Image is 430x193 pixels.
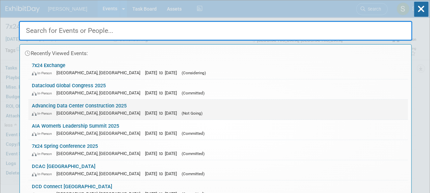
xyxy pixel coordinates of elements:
div: Recently Viewed Events: [23,44,408,59]
span: [DATE] to [DATE] [145,70,180,75]
span: (Committed) [182,171,205,176]
span: In-Person [32,152,55,156]
span: [GEOGRAPHIC_DATA], [GEOGRAPHIC_DATA] [56,151,144,156]
span: In-Person [32,172,55,176]
span: [DATE] to [DATE] [145,111,180,116]
a: DCAC [GEOGRAPHIC_DATA] In-Person [GEOGRAPHIC_DATA], [GEOGRAPHIC_DATA] [DATE] to [DATE] (Committed) [28,160,408,180]
span: [GEOGRAPHIC_DATA], [GEOGRAPHIC_DATA] [56,111,144,116]
span: In-Person [32,111,55,116]
span: [DATE] to [DATE] [145,151,180,156]
span: [DATE] to [DATE] [145,171,180,176]
input: Search for Events or People... [19,21,412,41]
span: [GEOGRAPHIC_DATA], [GEOGRAPHIC_DATA] [56,90,144,95]
span: (Considering) [182,70,206,75]
a: AIA Women's Leadership Summit 2025 In-Person [GEOGRAPHIC_DATA], [GEOGRAPHIC_DATA] [DATE] to [DATE... [28,120,408,140]
a: Datacloud Global Congress 2025 In-Person [GEOGRAPHIC_DATA], [GEOGRAPHIC_DATA] [DATE] to [DATE] (C... [28,79,408,99]
span: [GEOGRAPHIC_DATA], [GEOGRAPHIC_DATA] [56,70,144,75]
a: 7x24 Exchange In-Person [GEOGRAPHIC_DATA], [GEOGRAPHIC_DATA] [DATE] to [DATE] (Considering) [28,59,408,79]
span: In-Person [32,71,55,75]
a: 7x24 Spring Conference 2025 In-Person [GEOGRAPHIC_DATA], [GEOGRAPHIC_DATA] [DATE] to [DATE] (Comm... [28,140,408,160]
span: [DATE] to [DATE] [145,90,180,95]
span: (Not Going) [182,111,203,116]
span: [DATE] to [DATE] [145,131,180,136]
a: Advancing Data Center Construction 2025 In-Person [GEOGRAPHIC_DATA], [GEOGRAPHIC_DATA] [DATE] to ... [28,100,408,119]
span: In-Person [32,131,55,136]
span: (Committed) [182,131,205,136]
span: [GEOGRAPHIC_DATA], [GEOGRAPHIC_DATA] [56,171,144,176]
span: [GEOGRAPHIC_DATA], [GEOGRAPHIC_DATA] [56,131,144,136]
span: (Committed) [182,91,205,95]
span: (Committed) [182,151,205,156]
span: In-Person [32,91,55,95]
